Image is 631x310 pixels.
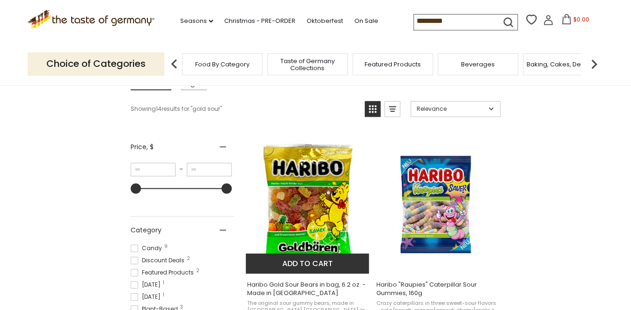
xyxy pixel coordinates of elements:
[180,16,213,26] a: Seasons
[195,61,249,68] a: Food By Category
[247,281,368,297] span: Haribo Gold Sour Bears in bag, 6.2 oz. - Made in [GEOGRAPHIC_DATA]
[555,14,595,28] button: $0.00
[163,293,164,297] span: 1
[163,281,164,285] span: 1
[375,141,499,265] img: Haribo Raupies Sauer
[131,244,165,252] span: Candy
[246,253,369,274] button: Add to cart
[307,16,343,26] a: Oktoberfest
[411,101,500,117] a: Sort options
[461,61,495,68] a: Beverages
[176,165,187,173] span: –
[187,256,190,261] span: 2
[180,305,183,310] span: 3
[384,101,400,117] a: View list mode
[270,58,345,72] a: Taste of Germany Collections
[131,293,163,301] span: [DATE]
[131,281,163,289] span: [DATE]
[131,163,176,176] input: Minimum value
[156,105,161,113] b: 14
[187,163,232,176] input: Maximum value
[28,52,164,75] p: Choice of Categories
[246,141,370,265] img: Haribo Gold Sour Bears in bag, 6.2 oz. - Made in Germany
[147,142,154,151] span: , $
[365,101,381,117] a: View grid mode
[573,15,589,23] span: $0.00
[585,55,603,73] img: next arrow
[131,268,197,277] span: Featured Products
[224,16,295,26] a: Christmas - PRE-ORDER
[527,61,599,68] a: Baking, Cakes, Desserts
[165,55,183,73] img: previous arrow
[131,142,154,152] span: Price
[417,105,485,113] span: Relevance
[354,16,378,26] a: On Sale
[131,225,161,235] span: Category
[196,268,199,273] span: 2
[376,281,498,297] span: Haribo "Raupies" Caterpillar Sour Gummies, 160g
[164,244,168,249] span: 9
[365,61,421,68] a: Featured Products
[131,256,187,265] span: Discount Deals
[131,101,358,117] div: Showing results for " "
